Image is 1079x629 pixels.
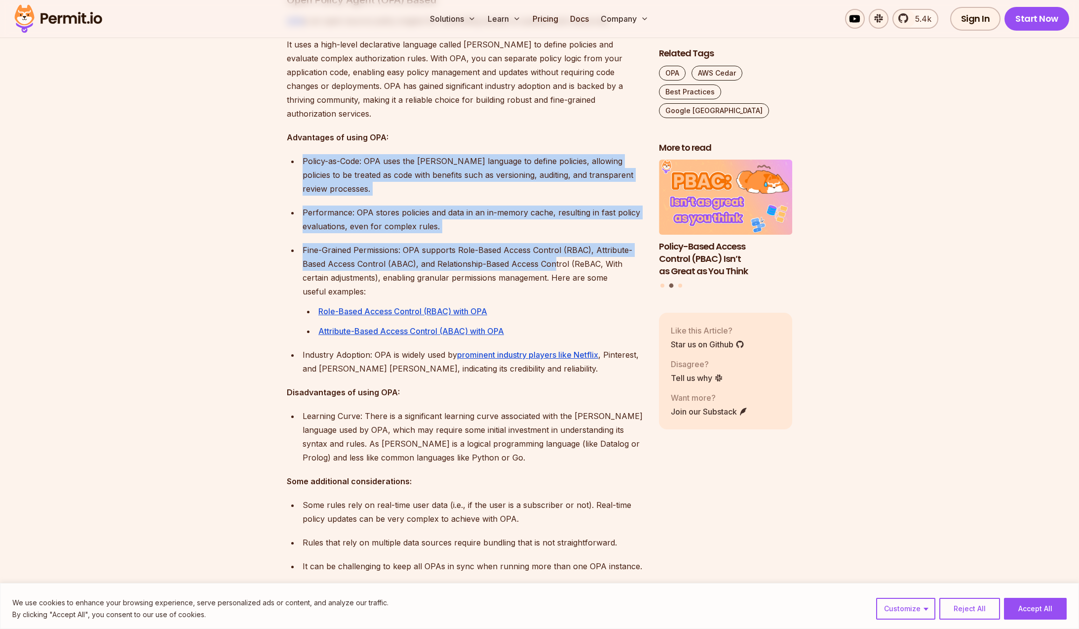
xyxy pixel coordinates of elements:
[303,498,643,526] p: Some rules rely on real-time user data (i.e., if the user is a subscriber or not). Real-time poli...
[692,66,742,81] a: AWS Cedar
[287,476,412,486] strong: Some additional considerations:
[303,536,643,549] p: Rules that rely on multiple data sources require bundling that is not straightforward.
[566,9,593,29] a: Docs
[671,406,748,418] a: Join our Substack
[678,284,682,288] button: Go to slide 3
[303,559,643,573] p: It can be challenging to keep all OPAs in sync when running more than one OPA instance.
[671,372,723,384] a: Tell us why
[318,306,487,316] a: Role-Based Access Control (RBAC) with OPA
[426,9,480,29] button: Solutions
[671,392,748,404] p: Want more?
[659,47,792,60] h2: Related Tags
[318,326,504,336] a: Attribute-Based Access Control (ABAC) with OPA
[659,160,792,278] li: 2 of 3
[659,160,792,290] div: Posts
[876,598,935,620] button: Customize
[659,103,769,118] a: Google [GEOGRAPHIC_DATA]
[12,609,388,621] p: By clicking "Accept All", you consent to our use of cookies.
[529,9,562,29] a: Pricing
[659,66,686,81] a: OPA
[597,9,653,29] button: Company
[484,9,525,29] button: Learn
[303,409,643,464] div: Learning Curve: There is a significant learning curve associated with the [PERSON_NAME] language ...
[287,387,400,397] strong: Disadvantages of using OPA:
[457,350,598,360] a: prominent industry players like Netflix
[303,154,643,196] p: Policy-as-Code: OPA uses the [PERSON_NAME] language to define policies, allowing policies to be t...
[1004,7,1069,31] a: Start Now
[660,284,664,288] button: Go to slide 1
[1004,598,1067,620] button: Accept All
[287,132,388,142] strong: Advantages of using OPA:
[659,84,721,99] a: Best Practices
[303,206,643,233] p: Performance: OPA stores policies and data in an in-memory cache, resulting in fast policy evaluat...
[939,598,1000,620] button: Reject All
[659,160,792,278] a: Policy-Based Access Control (PBAC) Isn’t as Great as You ThinkPolicy-Based Access Control (PBAC) ...
[659,142,792,154] h2: More to read
[287,38,643,121] p: It uses a high-level declarative language called [PERSON_NAME] to define policies and evaluate co...
[892,9,938,29] a: 5.4k
[671,358,723,370] p: Disagree?
[12,597,388,609] p: We use cookies to enhance your browsing experience, serve personalized ads or content, and analyz...
[671,338,744,350] a: Star us on Github
[909,13,931,25] span: 5.4k
[659,241,792,277] h3: Policy-Based Access Control (PBAC) Isn’t as Great as You Think
[659,160,792,235] img: Policy-Based Access Control (PBAC) Isn’t as Great as You Think
[671,325,744,336] p: Like this Article?
[669,284,674,288] button: Go to slide 2
[950,7,1001,31] a: Sign In
[303,243,643,298] p: Fine-Grained Permissions: OPA supports Role-Based Access Control (RBAC), Attribute-Based Access C...
[10,2,107,36] img: Permit logo
[303,348,643,376] p: Industry Adoption: OPA is widely used by , Pinterest, and [PERSON_NAME] [PERSON_NAME], indicating...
